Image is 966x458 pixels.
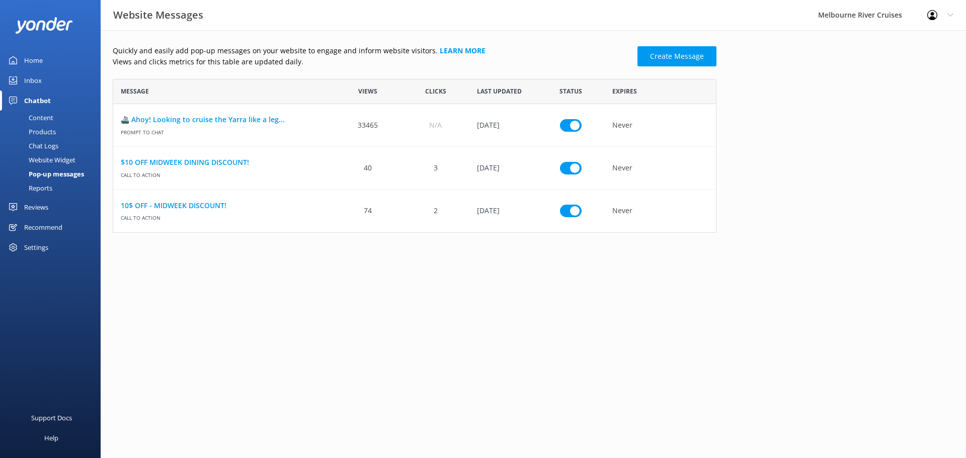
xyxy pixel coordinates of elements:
[358,86,377,96] span: Views
[605,147,716,190] div: Never
[121,114,327,125] a: 🚢 Ahoy! Looking to cruise the Yarra like a leg...
[559,86,582,96] span: Status
[113,104,716,232] div: grid
[24,237,48,257] div: Settings
[6,181,52,195] div: Reports
[24,90,51,111] div: Chatbot
[637,46,716,66] a: Create Message
[121,211,327,222] span: Call to action
[6,153,101,167] a: Website Widget
[121,168,327,178] span: Call to action
[605,190,716,232] div: Never
[605,104,716,147] div: Never
[24,197,48,217] div: Reviews
[469,190,537,232] div: 03 Sep 2025
[612,86,637,96] span: Expires
[425,86,446,96] span: Clicks
[401,147,469,190] div: 3
[24,70,42,90] div: Inbox
[6,139,101,153] a: Chat Logs
[44,428,58,448] div: Help
[24,217,62,237] div: Recommend
[429,120,442,131] span: N/A
[24,50,43,70] div: Home
[113,7,203,23] h3: Website Messages
[15,17,73,34] img: yonder-white-logo.png
[469,147,537,190] div: 03 Sep 2025
[6,167,101,181] a: Pop-up messages
[477,86,522,96] span: Last updated
[440,46,486,55] a: Learn more
[6,111,101,125] a: Content
[113,56,631,67] p: Views and clicks metrics for this table are updated daily.
[6,153,75,167] div: Website Widget
[334,147,401,190] div: 40
[6,125,56,139] div: Products
[121,200,327,211] a: 10$ OFF - MIDWEEK DISCOUNT!
[6,181,101,195] a: Reports
[6,111,53,125] div: Content
[113,104,716,147] div: row
[401,190,469,232] div: 2
[121,86,149,96] span: Message
[31,408,72,428] div: Support Docs
[6,139,58,153] div: Chat Logs
[6,125,101,139] a: Products
[113,147,716,190] div: row
[334,190,401,232] div: 74
[334,104,401,147] div: 33465
[469,104,537,147] div: 10 Jul 2025
[121,125,327,136] span: Prompt to Chat
[121,157,327,168] a: $10 OFF MIDWEEK DINING DISCOUNT!
[6,167,84,181] div: Pop-up messages
[113,45,631,56] p: Quickly and easily add pop-up messages on your website to engage and inform website visitors.
[113,190,716,232] div: row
